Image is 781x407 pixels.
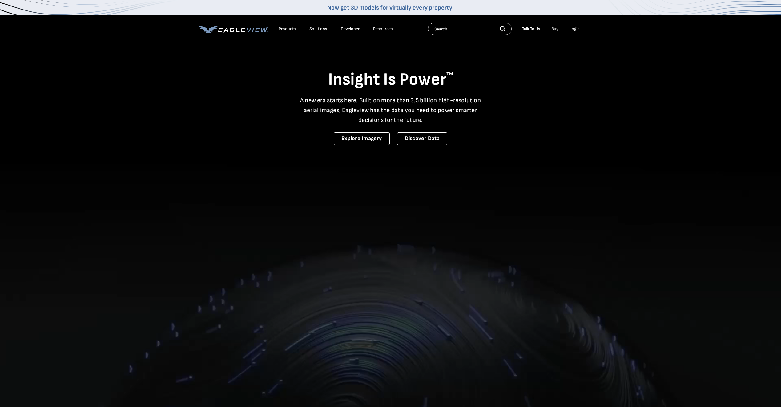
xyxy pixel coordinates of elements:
[309,26,327,32] div: Solutions
[446,71,453,77] sup: TM
[199,69,583,91] h1: Insight Is Power
[327,4,454,11] a: Now get 3D models for virtually every property!
[279,26,296,32] div: Products
[296,95,485,125] p: A new era starts here. Built on more than 3.5 billion high-resolution aerial images, Eagleview ha...
[570,26,580,32] div: Login
[341,26,360,32] a: Developer
[373,26,393,32] div: Resources
[428,23,512,35] input: Search
[334,132,390,145] a: Explore Imagery
[551,26,558,32] a: Buy
[397,132,447,145] a: Discover Data
[522,26,540,32] div: Talk To Us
